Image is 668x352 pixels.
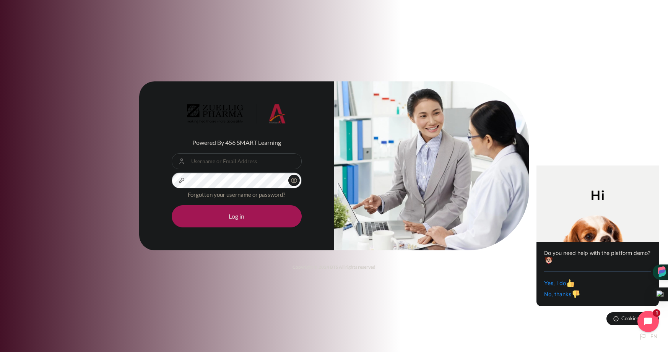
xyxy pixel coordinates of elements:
[172,138,302,147] p: Powered By 456 SMART Learning
[621,315,653,322] span: Cookies notice
[187,104,286,123] img: Architeck
[293,264,375,270] strong: Copyright © 2024 BTS All rights reserved
[606,312,659,325] button: Cookies notice
[187,104,286,127] a: Architeck
[172,153,302,169] input: Username or Email Address
[650,333,657,341] span: en
[172,205,302,227] button: Log in
[635,329,660,344] button: Languages
[188,191,285,198] a: Forgotten your username or password?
